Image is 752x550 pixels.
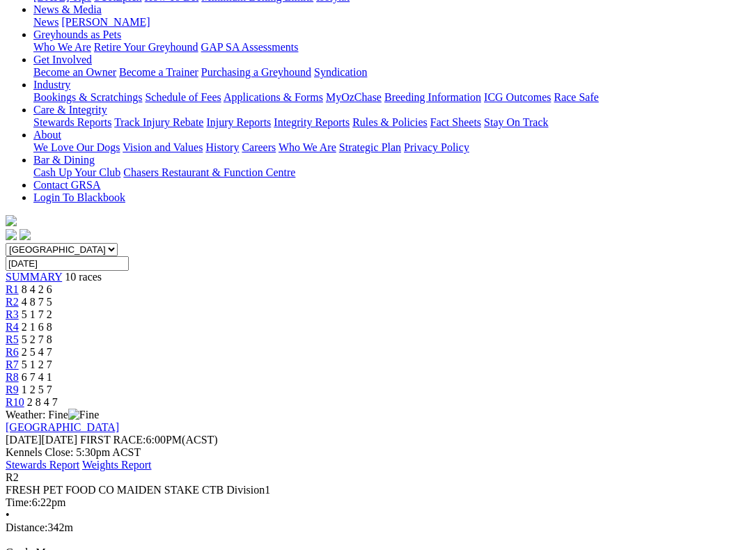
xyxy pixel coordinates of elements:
div: Bar & Dining [33,166,746,179]
span: 4 8 7 5 [22,296,52,308]
a: Vision and Values [123,141,203,153]
a: [GEOGRAPHIC_DATA] [6,421,119,433]
a: R5 [6,333,19,345]
div: 6:22pm [6,496,746,509]
input: Select date [6,256,129,271]
a: Become a Trainer [119,66,198,78]
a: R8 [6,371,19,383]
div: 342m [6,521,746,534]
a: Who We Are [33,41,91,53]
a: R4 [6,321,19,333]
div: Get Involved [33,66,746,79]
img: logo-grsa-white.png [6,215,17,226]
span: Weather: Fine [6,409,99,421]
a: News [33,16,58,28]
a: Care & Integrity [33,104,107,116]
div: Care & Integrity [33,116,746,129]
a: GAP SA Assessments [201,41,299,53]
a: About [33,129,61,141]
a: History [205,141,239,153]
span: 10 races [65,271,102,283]
span: 6:00PM(ACST) [80,434,218,446]
a: Fact Sheets [430,116,481,128]
div: News & Media [33,16,746,29]
a: Integrity Reports [274,116,350,128]
span: Time: [6,496,32,508]
a: Strategic Plan [339,141,401,153]
a: Chasers Restaurant & Function Centre [123,166,295,178]
a: Schedule of Fees [145,91,221,103]
a: Applications & Forms [224,91,323,103]
a: Breeding Information [384,91,481,103]
span: 6 7 4 1 [22,371,52,383]
a: [PERSON_NAME] [61,16,150,28]
span: 2 5 4 7 [22,346,52,358]
span: 5 2 7 8 [22,333,52,345]
span: 1 2 5 7 [22,384,52,395]
a: Retire Your Greyhound [94,41,198,53]
a: R3 [6,308,19,320]
span: FIRST RACE: [80,434,146,446]
a: Industry [33,79,70,91]
a: R1 [6,283,19,295]
a: Bookings & Scratchings [33,91,142,103]
a: Cash Up Your Club [33,166,120,178]
span: 2 8 4 7 [27,396,58,408]
a: Injury Reports [206,116,271,128]
span: 5 1 7 2 [22,308,52,320]
a: Careers [242,141,276,153]
a: News & Media [33,3,102,15]
a: R10 [6,396,24,408]
a: R9 [6,384,19,395]
a: Rules & Policies [352,116,428,128]
div: About [33,141,746,154]
a: Stay On Track [484,116,548,128]
a: Who We Are [279,141,336,153]
a: Privacy Policy [404,141,469,153]
a: Stewards Report [6,459,79,471]
a: Syndication [314,66,367,78]
a: Get Involved [33,54,92,65]
span: 5 1 2 7 [22,359,52,370]
a: ICG Outcomes [484,91,551,103]
span: 2 1 6 8 [22,321,52,333]
span: 8 4 2 6 [22,283,52,295]
img: twitter.svg [19,229,31,240]
img: facebook.svg [6,229,17,240]
a: Bar & Dining [33,154,95,166]
span: [DATE] [6,434,42,446]
a: Login To Blackbook [33,191,125,203]
div: Greyhounds as Pets [33,41,746,54]
a: Stewards Reports [33,116,111,128]
span: R2 [6,471,19,483]
a: R6 [6,346,19,358]
a: Become an Owner [33,66,116,78]
div: Industry [33,91,746,104]
a: SUMMARY [6,271,62,283]
a: MyOzChase [326,91,382,103]
span: [DATE] [6,434,77,446]
a: Purchasing a Greyhound [201,66,311,78]
a: Contact GRSA [33,179,100,191]
a: We Love Our Dogs [33,141,120,153]
div: FRESH PET FOOD CO MAIDEN STAKE CTB Division1 [6,484,746,496]
img: Fine [68,409,99,421]
a: Race Safe [554,91,598,103]
span: Distance: [6,521,47,533]
a: R7 [6,359,19,370]
a: Greyhounds as Pets [33,29,121,40]
a: Weights Report [82,459,152,471]
a: Track Injury Rebate [114,116,203,128]
a: R2 [6,296,19,308]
